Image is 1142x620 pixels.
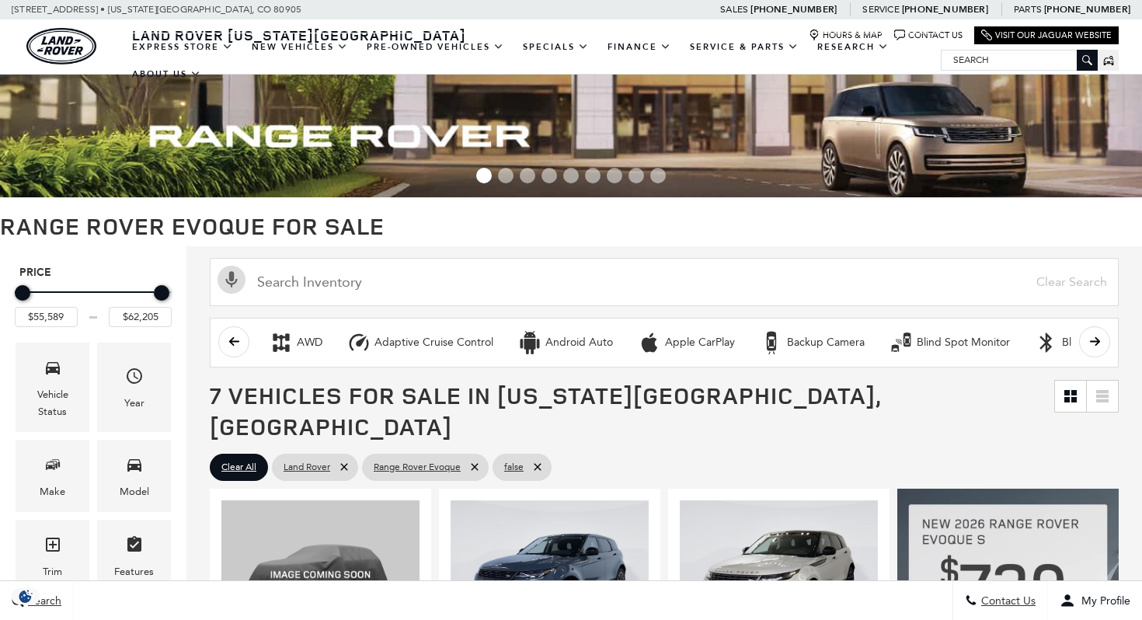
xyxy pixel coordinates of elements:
[8,588,44,604] section: Click to Open Cookie Consent Modal
[16,520,89,592] div: TrimTrim
[26,28,96,64] img: Land Rover
[40,483,65,500] div: Make
[750,3,837,16] a: [PHONE_NUMBER]
[347,331,371,354] div: Adaptive Cruise Control
[518,331,541,354] div: Android Auto
[123,26,475,44] a: Land Rover [US_STATE][GEOGRAPHIC_DATA]
[638,331,661,354] div: Apple CarPlay
[917,336,1010,350] div: Blind Spot Monitor
[374,458,461,477] span: Range Rover Evoque
[210,258,1119,306] input: Search Inventory
[862,4,899,15] span: Service
[43,563,62,580] div: Trim
[125,451,144,483] span: Model
[510,326,621,359] button: Android AutoAndroid Auto
[132,26,466,44] span: Land Rover [US_STATE][GEOGRAPHIC_DATA]
[97,440,171,512] div: ModelModel
[504,458,524,477] span: false
[751,326,873,359] button: Backup CameraBackup Camera
[665,336,735,350] div: Apple CarPlay
[607,168,622,183] span: Go to slide 7
[210,379,881,442] span: 7 Vehicles for Sale in [US_STATE][GEOGRAPHIC_DATA], [GEOGRAPHIC_DATA]
[650,168,666,183] span: Go to slide 9
[44,451,62,483] span: Make
[16,343,89,432] div: VehicleVehicle Status
[628,168,644,183] span: Go to slide 8
[357,33,514,61] a: Pre-Owned Vehicles
[498,168,514,183] span: Go to slide 2
[15,280,172,327] div: Price
[27,386,78,420] div: Vehicle Status
[26,28,96,64] a: land-rover
[114,563,154,580] div: Features
[720,4,748,15] span: Sales
[218,326,249,357] button: scroll left
[15,285,30,301] div: Minimum Price
[339,326,502,359] button: Adaptive Cruise ControlAdaptive Cruise Control
[760,331,783,354] div: Backup Camera
[270,331,293,354] div: AWD
[12,4,301,15] a: [STREET_ADDRESS] • [US_STATE][GEOGRAPHIC_DATA], CO 80905
[44,531,62,563] span: Trim
[890,331,913,354] div: Blind Spot Monitor
[1079,326,1110,357] button: scroll right
[881,326,1018,359] button: Blind Spot MonitorBlind Spot Monitor
[125,363,144,395] span: Year
[297,336,322,350] div: AWD
[681,33,808,61] a: Service & Parts
[808,33,898,61] a: Research
[541,168,557,183] span: Go to slide 4
[284,458,330,477] span: Land Rover
[123,33,242,61] a: EXPRESS STORE
[97,343,171,432] div: YearYear
[15,307,78,327] input: Minimum
[894,30,963,41] a: Contact Us
[1048,581,1142,620] button: Open user profile menu
[16,440,89,512] div: MakeMake
[374,336,493,350] div: Adaptive Cruise Control
[545,336,613,350] div: Android Auto
[629,326,743,359] button: Apple CarPlayApple CarPlay
[123,61,211,88] a: About Us
[154,285,169,301] div: Maximum Price
[809,30,883,41] a: Hours & Map
[1075,594,1130,608] span: My Profile
[218,266,245,294] svg: Click to toggle on voice search
[261,326,331,359] button: AWDAWD
[902,3,988,16] a: [PHONE_NUMBER]
[1044,3,1130,16] a: [PHONE_NUMBER]
[981,30,1112,41] a: Visit Our Jaguar Website
[1026,326,1119,359] button: BluetoothBluetooth
[514,33,598,61] a: Specials
[787,336,865,350] div: Backup Camera
[44,354,62,386] span: Vehicle
[1035,331,1058,354] div: Bluetooth
[8,588,44,604] img: Opt-Out Icon
[125,531,144,563] span: Features
[242,33,357,61] a: New Vehicles
[942,51,1097,69] input: Search
[585,168,601,183] span: Go to slide 6
[123,33,941,88] nav: Main Navigation
[97,520,171,592] div: FeaturesFeatures
[120,483,149,500] div: Model
[598,33,681,61] a: Finance
[109,307,172,327] input: Maximum
[476,168,492,183] span: Go to slide 1
[124,395,144,412] div: Year
[19,266,167,280] h5: Price
[1062,336,1110,350] div: Bluetooth
[520,168,535,183] span: Go to slide 3
[563,168,579,183] span: Go to slide 5
[221,458,256,477] span: Clear All
[977,594,1036,608] span: Contact Us
[1014,4,1042,15] span: Parts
